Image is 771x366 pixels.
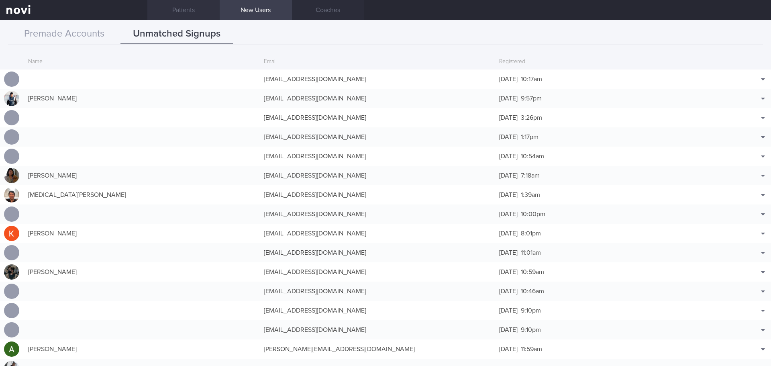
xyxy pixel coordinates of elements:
div: [PERSON_NAME] [24,225,260,241]
span: [DATE] [499,307,518,314]
span: [DATE] [499,269,518,275]
span: 11:59am [521,346,542,352]
div: [EMAIL_ADDRESS][DOMAIN_NAME] [260,264,496,280]
button: Unmatched Signups [120,24,233,44]
div: [PERSON_NAME] [24,90,260,106]
span: [DATE] [499,76,518,82]
span: [DATE] [499,327,518,333]
div: [PERSON_NAME] [24,341,260,357]
div: [MEDICAL_DATA][PERSON_NAME] [24,187,260,203]
div: [EMAIL_ADDRESS][DOMAIN_NAME] [260,148,496,164]
span: 10:46am [521,288,544,294]
span: 9:57pm [521,95,542,102]
div: [EMAIL_ADDRESS][DOMAIN_NAME] [260,225,496,241]
button: Premade Accounts [8,24,120,44]
div: [PERSON_NAME] [24,168,260,184]
span: [DATE] [499,346,518,352]
div: [EMAIL_ADDRESS][DOMAIN_NAME] [260,168,496,184]
span: [DATE] [499,134,518,140]
div: Registered [495,54,731,70]
span: 10:00pm [521,211,545,217]
div: [EMAIL_ADDRESS][DOMAIN_NAME] [260,110,496,126]
span: [DATE] [499,230,518,237]
div: [PERSON_NAME][EMAIL_ADDRESS][DOMAIN_NAME] [260,341,496,357]
span: [DATE] [499,153,518,159]
span: [DATE] [499,172,518,179]
div: [EMAIL_ADDRESS][DOMAIN_NAME] [260,283,496,299]
span: 9:10pm [521,327,541,333]
div: [PERSON_NAME] [24,264,260,280]
span: [DATE] [499,288,518,294]
div: [EMAIL_ADDRESS][DOMAIN_NAME] [260,71,496,87]
div: [EMAIL_ADDRESS][DOMAIN_NAME] [260,90,496,106]
div: [EMAIL_ADDRESS][DOMAIN_NAME] [260,303,496,319]
span: 1:39am [521,192,540,198]
span: 9:10pm [521,307,541,314]
div: [EMAIL_ADDRESS][DOMAIN_NAME] [260,245,496,261]
span: [DATE] [499,115,518,121]
div: [EMAIL_ADDRESS][DOMAIN_NAME] [260,129,496,145]
div: Name [24,54,260,70]
span: [DATE] [499,95,518,102]
span: 11:01am [521,249,541,256]
span: 1:17pm [521,134,538,140]
span: 7:18am [521,172,540,179]
span: [DATE] [499,211,518,217]
span: 3:26pm [521,115,542,121]
span: 8:01pm [521,230,541,237]
span: 10:59am [521,269,544,275]
span: 10:17am [521,76,542,82]
div: Email [260,54,496,70]
span: [DATE] [499,192,518,198]
div: [EMAIL_ADDRESS][DOMAIN_NAME] [260,206,496,222]
div: [EMAIL_ADDRESS][DOMAIN_NAME] [260,322,496,338]
div: [EMAIL_ADDRESS][DOMAIN_NAME] [260,187,496,203]
span: [DATE] [499,249,518,256]
span: 10:54am [521,153,544,159]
